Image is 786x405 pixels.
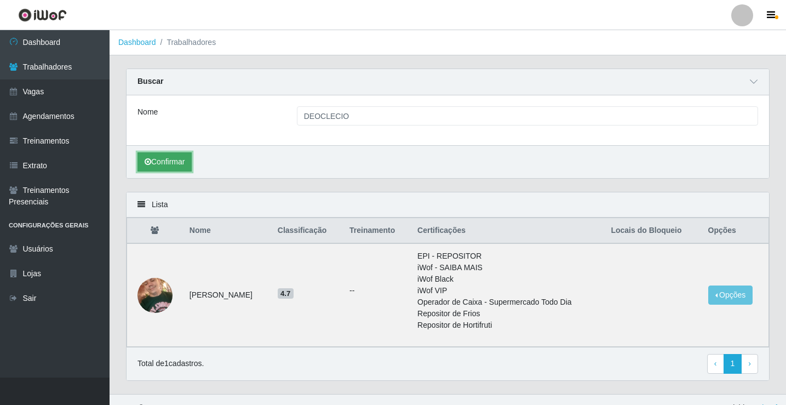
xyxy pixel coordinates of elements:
[417,320,598,331] li: Repositor de Hortifruti
[707,354,758,374] nav: pagination
[18,8,67,22] img: CoreUI Logo
[417,262,598,273] li: iWof - SAIBA MAIS
[137,77,163,85] strong: Buscar
[183,243,271,347] td: [PERSON_NAME]
[411,218,604,244] th: Certificações
[278,288,294,299] span: 4.7
[724,354,742,374] a: 1
[349,285,404,296] ul: --
[417,250,598,262] li: EPI - REPOSITOR
[137,152,192,172] button: Confirmar
[417,285,598,296] li: iWof VIP
[183,218,271,244] th: Nome
[417,308,598,320] li: Repositor de Frios
[707,354,724,374] a: Previous
[604,218,701,244] th: Locais do Bloqueio
[118,38,156,47] a: Dashboard
[417,273,598,285] li: iWof Black
[137,358,204,369] p: Total de 1 cadastros.
[708,286,753,305] button: Opções
[741,354,758,374] a: Next
[417,296,598,308] li: Operador de Caixa - Supermercado Todo Dia
[271,218,343,244] th: Classificação
[137,272,173,318] img: 1728321968080.jpeg
[297,106,758,126] input: Digite o Nome...
[110,30,786,55] nav: breadcrumb
[137,106,158,118] label: Nome
[127,192,769,218] div: Lista
[714,359,717,368] span: ‹
[343,218,411,244] th: Treinamento
[748,359,751,368] span: ›
[156,37,216,48] li: Trabalhadores
[702,218,769,244] th: Opções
